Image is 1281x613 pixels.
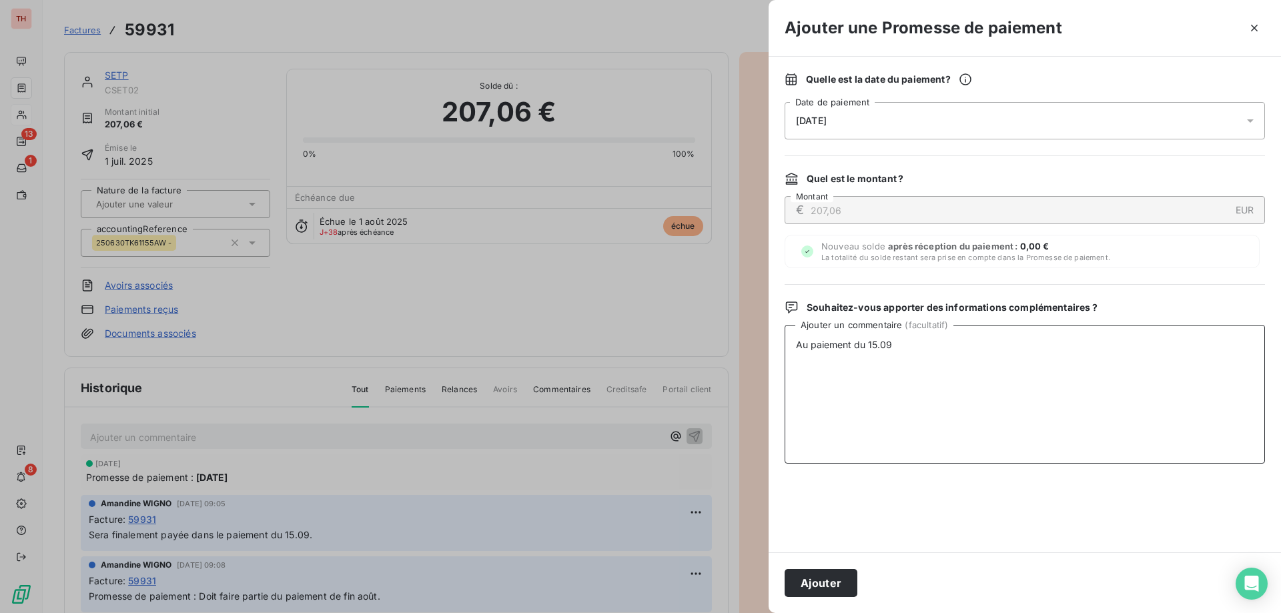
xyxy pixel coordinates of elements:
span: Nouveau solde [821,241,1110,262]
span: Quelle est la date du paiement ? [806,73,972,86]
h3: Ajouter une Promesse de paiement [785,16,1062,40]
span: 0,00 € [1020,241,1049,251]
span: [DATE] [796,115,827,126]
span: après réception du paiement : [888,241,1020,251]
div: Open Intercom Messenger [1236,568,1268,600]
textarea: Au paiement du 15.09 [785,325,1265,464]
span: La totalité du solde restant sera prise en compte dans la Promesse de paiement. [821,253,1110,262]
span: Souhaitez-vous apporter des informations complémentaires ? [807,301,1098,314]
button: Ajouter [785,569,857,597]
span: Quel est le montant ? [807,172,903,185]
